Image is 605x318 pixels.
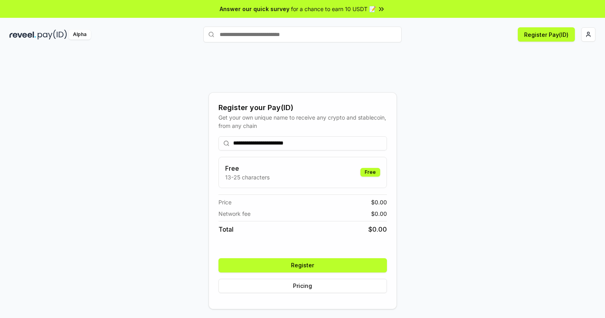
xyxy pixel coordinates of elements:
[518,27,575,42] button: Register Pay(ID)
[218,209,251,218] span: Network fee
[368,225,387,234] span: $ 0.00
[218,113,387,130] div: Get your own unique name to receive any crypto and stablecoin, from any chain
[218,198,232,206] span: Price
[360,168,380,177] div: Free
[225,173,270,181] p: 13-25 characters
[371,198,387,206] span: $ 0.00
[218,225,234,234] span: Total
[69,30,91,40] div: Alpha
[10,30,36,40] img: reveel_dark
[291,5,376,13] span: for a chance to earn 10 USDT 📝
[220,5,289,13] span: Answer our quick survey
[218,102,387,113] div: Register your Pay(ID)
[218,279,387,293] button: Pricing
[225,164,270,173] h3: Free
[218,258,387,272] button: Register
[38,30,67,40] img: pay_id
[371,209,387,218] span: $ 0.00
